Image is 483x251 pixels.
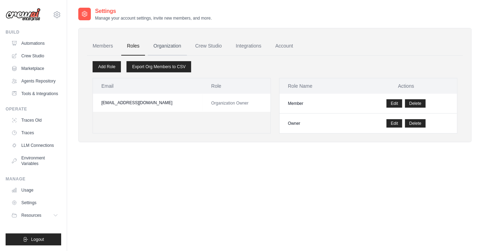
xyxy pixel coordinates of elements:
td: Member [280,94,355,114]
a: Edit [387,99,402,108]
button: Delete [405,99,426,108]
a: Marketplace [8,63,61,74]
a: Members [87,37,118,56]
a: Settings [8,197,61,208]
a: Export Org Members to CSV [127,61,191,72]
td: Owner [280,114,355,134]
a: Organization [148,37,187,56]
a: Usage [8,185,61,196]
a: Roles [121,37,145,56]
div: Operate [6,106,61,112]
span: Organization Owner [211,101,248,106]
div: Manage [6,176,61,182]
a: Tools & Integrations [8,88,61,99]
span: Logout [31,237,44,242]
th: Role [203,78,271,94]
a: LLM Connections [8,140,61,151]
a: Add Role [93,61,121,72]
a: Account [270,37,299,56]
button: Resources [8,210,61,221]
p: Manage your account settings, invite new members, and more. [95,15,212,21]
button: Delete [405,119,426,128]
a: Integrations [230,37,267,56]
button: Logout [6,234,61,245]
a: Agents Repository [8,76,61,87]
h2: Settings [95,7,212,15]
td: [EMAIL_ADDRESS][DOMAIN_NAME] [93,94,203,112]
a: Traces Old [8,115,61,126]
th: Email [93,78,203,94]
th: Role Name [280,78,355,94]
div: Build [6,29,61,35]
th: Actions [355,78,457,94]
a: Edit [387,119,402,128]
span: Resources [21,213,41,218]
a: Traces [8,127,61,138]
a: Environment Variables [8,152,61,169]
img: Logo [6,8,41,21]
a: Crew Studio [8,50,61,62]
a: Crew Studio [190,37,228,56]
a: Automations [8,38,61,49]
